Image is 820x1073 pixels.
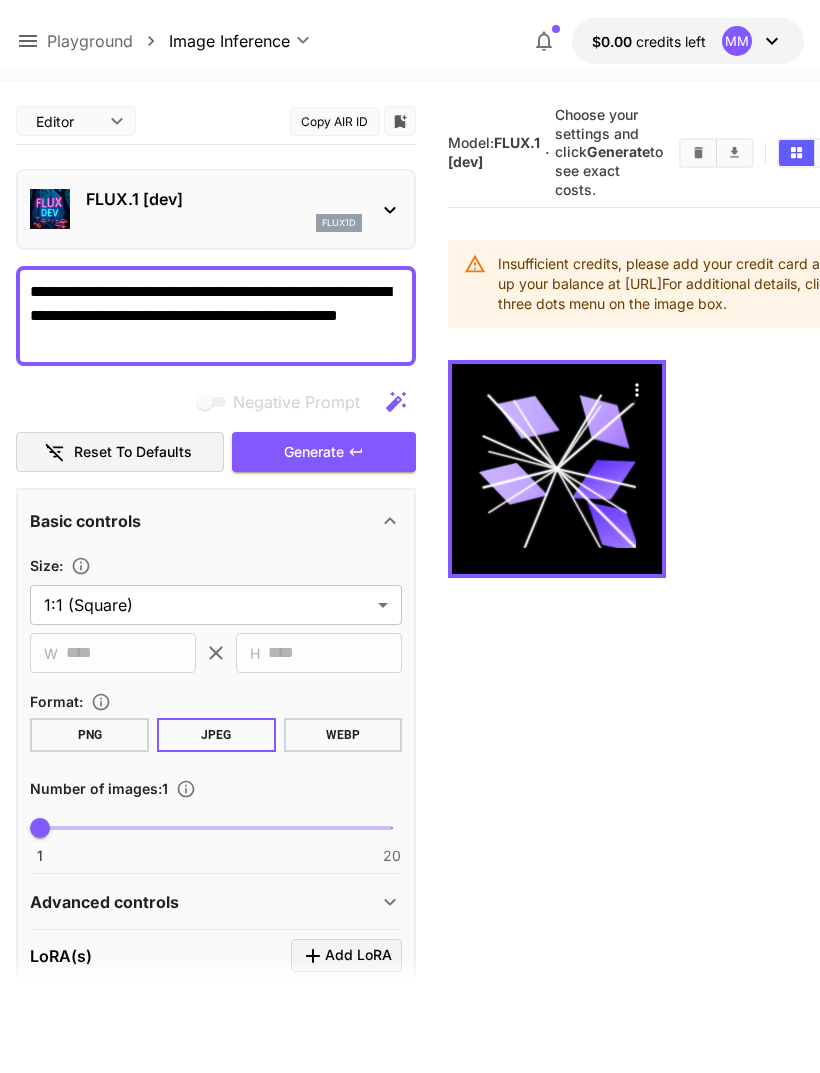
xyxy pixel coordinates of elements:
[44,593,370,617] span: 1:1 (Square)
[30,780,168,797] span: Number of images : 1
[284,440,344,465] span: Generate
[587,143,650,160] b: Generate
[325,943,392,968] span: Add LoRA
[30,890,179,914] p: Advanced controls
[555,106,663,198] span: Choose your settings and click to see exact costs.
[779,140,814,166] button: Show media in grid view
[169,29,290,53] span: Image Inference
[291,939,402,972] button: Click to add LoRA
[233,390,360,414] span: Negative Prompt
[168,779,204,799] button: Specify how many images to generate in a single request. Each image generation will be charged se...
[681,140,716,166] button: Clear All
[30,497,402,545] div: Basic controls
[722,26,752,56] div: MM
[545,141,550,165] p: ·
[30,878,402,926] div: Advanced controls
[36,111,98,132] span: Editor
[193,389,376,414] span: Negative prompts are not compatible with the selected model.
[250,642,260,665] span: H
[448,134,540,170] b: FLUX.1 [dev]
[83,692,119,712] button: Choose the file format for the output image.
[622,374,652,404] div: Actions
[157,718,276,752] button: JPEG
[679,138,754,168] div: Clear AllDownload All
[16,432,224,473] button: Reset to defaults
[391,109,409,133] button: Add to library
[47,29,133,53] a: Playground
[717,140,752,166] button: Download All
[232,432,416,473] button: Generate
[30,509,141,533] p: Basic controls
[284,718,403,752] button: WEBP
[30,179,402,240] div: FLUX.1 [dev]flux1d
[47,29,169,53] nav: breadcrumb
[572,18,804,64] button: $0.00MM
[37,846,43,866] span: 1
[86,187,362,211] p: FLUX.1 [dev]
[592,33,636,50] span: $0.00
[322,216,356,230] p: flux1d
[30,557,63,574] span: Size :
[290,107,380,136] button: Copy AIR ID
[448,134,540,170] span: Model:
[30,944,92,968] p: LoRA(s)
[383,846,401,866] span: 20
[44,642,58,665] span: W
[30,718,149,752] button: PNG
[30,693,83,710] span: Format :
[63,556,99,576] button: Adjust the dimensions of the generated image by specifying its width and height in pixels, or sel...
[636,33,706,50] span: credits left
[592,31,706,52] div: $0.00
